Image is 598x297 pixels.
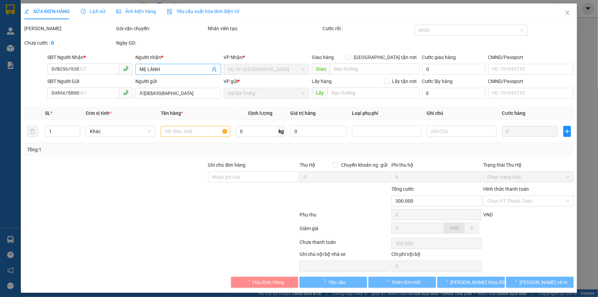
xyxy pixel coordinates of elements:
div: Trạng thái Thu Hộ [483,161,574,169]
span: picture [116,9,121,14]
button: plus [563,126,571,137]
span: [PERSON_NAME] và In [520,278,568,286]
div: Phụ thu [299,211,391,223]
span: VND [483,212,493,217]
span: phone [123,90,129,95]
div: Ngày GD: [116,39,207,47]
button: Yêu cầu [300,277,367,288]
label: Cước lấy hàng [422,79,453,84]
span: Hủy Đơn Hàng [253,278,284,286]
div: Chưa thanh toán [299,238,391,250]
span: Giá trị hàng [291,110,316,116]
span: edit [24,9,29,14]
div: Nhân viên tạo: [208,25,321,32]
div: SĐT Người Gửi [47,78,133,85]
input: Cước lấy hàng [422,88,486,99]
span: Hai Bà Trưng [228,88,305,98]
input: Cước giao hàng [422,64,486,75]
div: VP gửi [224,78,309,85]
button: [PERSON_NAME] thay đổi [437,277,505,288]
div: [PERSON_NAME]: [24,25,115,32]
button: Close [558,3,577,23]
input: Ghi chú đơn hàng [208,171,298,182]
div: Chi phí nội bộ [391,250,482,261]
div: Tổng: 1 [27,146,231,153]
label: Hình thức thanh toán [483,186,529,192]
span: Lấy hàng [312,79,332,84]
span: VND [450,225,459,231]
span: [GEOGRAPHIC_DATA] tận nơi [351,54,419,61]
th: Loại phụ phí [349,107,424,120]
span: Tổng cước [391,186,414,192]
div: Cước rồi : [322,25,413,32]
span: % [470,225,473,231]
span: SL [45,110,50,116]
span: [PERSON_NAME] thay đổi [450,278,505,286]
span: Giao [312,63,330,74]
div: Người gửi [135,78,221,85]
span: Chọn trạng thái [487,172,570,182]
div: Phí thu hộ [391,161,482,171]
span: Lấy [312,87,328,98]
label: Cước giao hàng [422,55,456,60]
div: CMND/Passport [488,78,574,85]
span: Lịch sử [81,9,105,14]
input: Dọc đường [328,87,419,98]
label: Ghi chú đơn hàng [208,162,246,168]
span: phone [123,66,129,71]
span: plus [564,129,571,134]
div: Ghi chú nội bộ nhà xe [300,250,390,261]
span: loading [384,280,391,284]
span: Yêu cầu [329,278,345,286]
input: 0 [502,126,558,137]
span: SỬA ĐƠN HÀNG [24,9,70,14]
input: VD: Bàn, Ghế [161,126,230,137]
span: Tên hàng [161,110,183,116]
span: Định lượng [248,110,272,116]
img: icon [167,9,172,14]
span: user-add [211,67,217,72]
th: Ghi chú [424,107,499,120]
div: SĐT Người Nhận [47,54,133,61]
span: loading [443,280,450,284]
span: Giao hàng [312,55,334,60]
span: kg [278,126,285,137]
span: loading [512,280,520,284]
input: Dọc đường [330,63,419,74]
span: loading [245,280,253,284]
span: Ảnh kiện hàng [116,9,156,14]
button: Hủy Đơn Hàng [231,277,298,288]
span: Thu Hộ [300,162,315,168]
button: delete [27,126,38,137]
div: Người nhận [135,54,221,61]
div: Gói vận chuyển: [116,25,207,32]
div: Chưa cước : [24,39,115,47]
span: loading [321,280,329,284]
div: Giảm giá [299,225,391,237]
button: [PERSON_NAME] và In [506,277,574,288]
span: VP Nhận [224,55,243,60]
span: Lấy tận nơi [390,78,419,85]
span: Yêu cầu xuất hóa đơn điện tử [167,9,239,14]
span: Cước hàng [502,110,526,116]
div: CMND/Passport [488,54,574,61]
span: Chuyển khoản ng. gửi [338,161,390,169]
span: Đơn vị tính [86,110,111,116]
span: Khác [90,126,151,136]
span: clock-circle [81,9,86,14]
span: close [565,10,570,15]
span: Thêm ĐH mới [391,278,420,286]
input: Ghi Chú [427,126,497,137]
b: 0 [51,40,54,46]
button: Thêm ĐH mới [368,277,436,288]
